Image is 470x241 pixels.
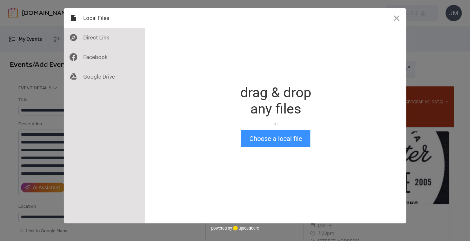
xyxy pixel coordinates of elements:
div: Google Drive [64,67,145,86]
div: drag & drop any files [240,84,311,117]
div: Facebook [64,47,145,67]
a: uploadcare [232,226,259,231]
button: Close [387,8,406,28]
div: Local Files [64,8,145,28]
div: Direct Link [64,28,145,47]
button: Choose a local file [241,130,310,147]
div: powered by [211,223,259,233]
div: or [240,120,311,127]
